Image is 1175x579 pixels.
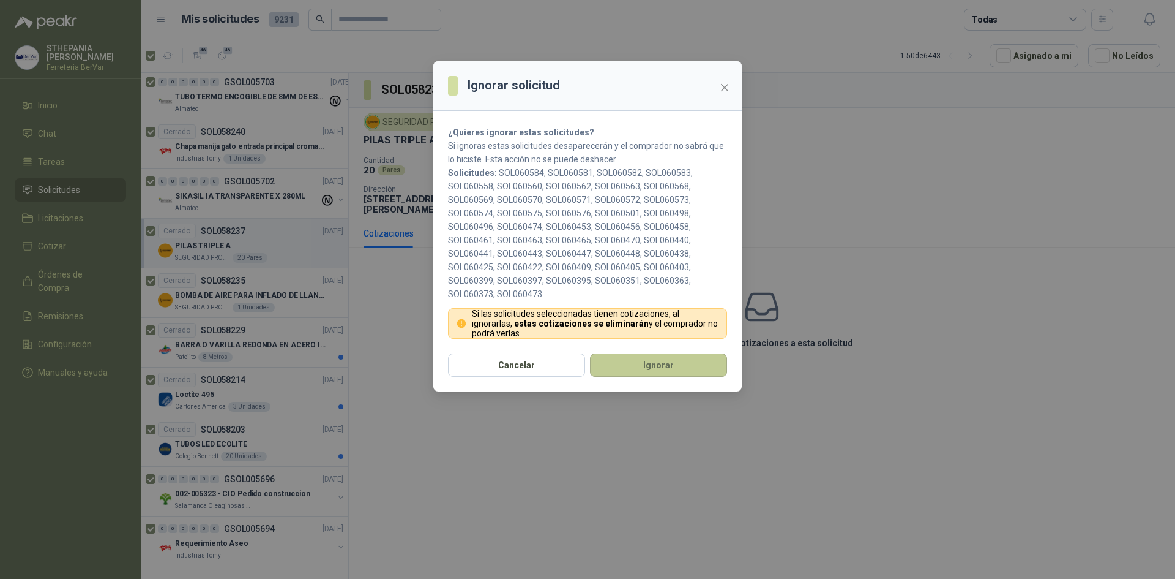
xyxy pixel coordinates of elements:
button: Cancelar [448,354,585,377]
span: close [720,83,729,93]
p: Si las solicitudes seleccionadas tienen cotizaciones, al ignorarlas, y el comprador no podrá verlas. [472,309,720,338]
strong: ¿Quieres ignorar estas solicitudes? [448,127,594,137]
b: Solicitudes: [448,168,497,178]
button: Close [715,78,734,97]
strong: estas cotizaciones se eliminarán [514,319,649,328]
p: SOL060584, SOL060581, SOL060582, SOL060583, SOL060558, SOL060560, SOL060562, SOL060563, SOL060568... [448,166,727,301]
h3: Ignorar solicitud [468,76,560,95]
button: Ignorar [590,354,727,377]
p: Si ignoras estas solicitudes desaparecerán y el comprador no sabrá que lo hiciste. Esta acción no... [448,139,727,166]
